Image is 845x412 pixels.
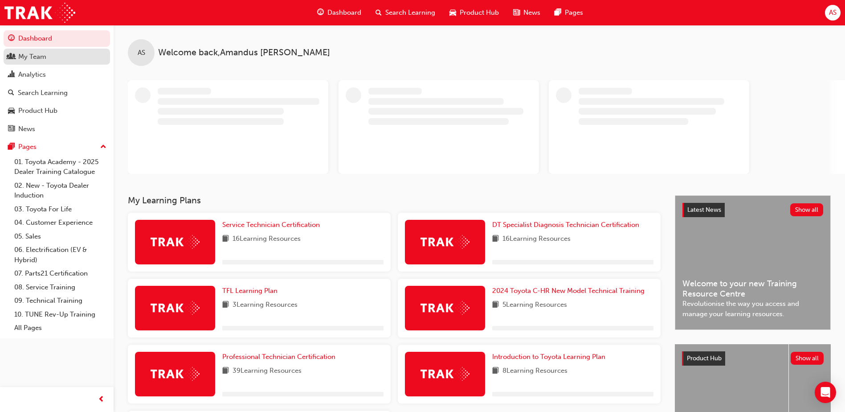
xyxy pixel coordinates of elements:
img: Trak [420,301,469,315]
a: TFL Learning Plan [222,286,281,296]
span: book-icon [492,234,499,245]
span: pages-icon [8,143,15,151]
span: up-icon [100,141,106,153]
span: chart-icon [8,71,15,79]
button: Pages [4,139,110,155]
span: people-icon [8,53,15,61]
a: pages-iconPages [547,4,590,22]
a: Analytics [4,66,110,83]
div: My Team [18,52,46,62]
a: 04. Customer Experience [11,216,110,230]
span: book-icon [222,234,229,245]
div: Analytics [18,70,46,80]
span: search-icon [376,7,382,18]
span: book-icon [492,366,499,377]
span: Latest News [687,206,721,214]
span: news-icon [8,125,15,133]
a: Product HubShow all [682,351,824,366]
a: news-iconNews [506,4,547,22]
span: Professional Technician Certification [222,353,335,361]
span: News [523,8,540,18]
span: car-icon [449,7,456,18]
span: TFL Learning Plan [222,287,278,295]
span: 2024 Toyota C-HR New Model Technical Training [492,287,645,295]
span: car-icon [8,107,15,115]
a: DT Specialist Diagnosis Technician Certification [492,220,643,230]
a: 06. Electrification (EV & Hybrid) [11,243,110,267]
a: 03. Toyota For Life [11,202,110,216]
a: 2024 Toyota C-HR New Model Technical Training [492,286,648,296]
a: 10. TUNE Rev-Up Training [11,308,110,321]
span: book-icon [492,300,499,311]
a: car-iconProduct Hub [442,4,506,22]
a: 01. Toyota Academy - 2025 Dealer Training Catalogue [11,155,110,179]
img: Trak [420,235,469,249]
span: Product Hub [460,8,499,18]
span: Dashboard [327,8,361,18]
span: 16 Learning Resources [233,234,301,245]
span: Welcome back , Amandus [PERSON_NAME] [158,48,330,58]
span: pages-icon [555,7,561,18]
span: Service Technician Certification [222,221,320,229]
div: Product Hub [18,106,57,116]
img: Trak [151,367,200,381]
span: 8 Learning Resources [502,366,567,377]
a: guage-iconDashboard [310,4,368,22]
span: Introduction to Toyota Learning Plan [492,353,605,361]
span: Search Learning [385,8,435,18]
span: book-icon [222,300,229,311]
span: 16 Learning Resources [502,234,571,245]
span: search-icon [8,89,14,97]
a: 07. Parts21 Certification [11,267,110,280]
a: My Team [4,49,110,65]
span: AS [138,48,145,58]
span: 39 Learning Resources [233,366,302,377]
img: Trak [4,3,75,23]
a: Service Technician Certification [222,220,323,230]
a: search-iconSearch Learning [368,4,442,22]
div: Open Intercom Messenger [815,382,836,403]
div: Search Learning [18,88,68,98]
img: Trak [151,301,200,315]
div: Pages [18,142,37,152]
button: DashboardMy TeamAnalyticsSearch LearningProduct HubNews [4,29,110,139]
a: 09. Technical Training [11,294,110,308]
span: news-icon [513,7,520,18]
span: Product Hub [687,354,722,362]
span: prev-icon [98,394,105,405]
span: Pages [565,8,583,18]
span: 5 Learning Resources [502,300,567,311]
span: DT Specialist Diagnosis Technician Certification [492,221,639,229]
img: Trak [151,235,200,249]
a: Product Hub [4,103,110,119]
span: 3 Learning Resources [233,300,298,311]
button: Show all [791,352,824,365]
span: Revolutionise the way you access and manage your learning resources. [682,299,823,319]
a: Dashboard [4,30,110,47]
a: Latest NewsShow allWelcome to your new Training Resource CentreRevolutionise the way you access a... [675,195,831,330]
a: Search Learning [4,85,110,101]
a: Introduction to Toyota Learning Plan [492,352,609,362]
a: News [4,121,110,137]
button: Show all [790,203,824,216]
a: Professional Technician Certification [222,352,339,362]
a: 08. Service Training [11,280,110,294]
a: All Pages [11,321,110,335]
span: guage-icon [8,35,15,43]
a: Latest NewsShow all [682,203,823,217]
a: 05. Sales [11,230,110,243]
button: AS [825,5,841,21]
h3: My Learning Plans [128,195,661,206]
a: 02. New - Toyota Dealer Induction [11,179,110,202]
div: News [18,124,35,134]
span: guage-icon [317,7,324,18]
span: book-icon [222,366,229,377]
span: AS [829,8,837,18]
span: Welcome to your new Training Resource Centre [682,279,823,299]
img: Trak [420,367,469,381]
